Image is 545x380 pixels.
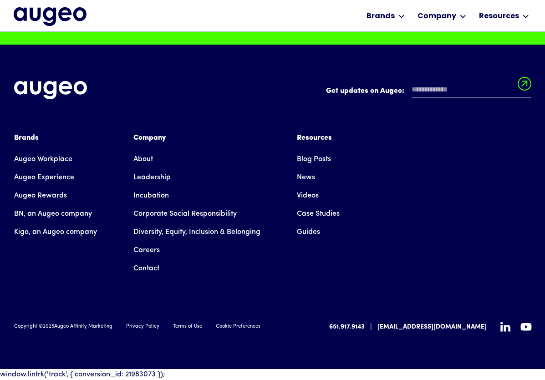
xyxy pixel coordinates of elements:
div: Brands [14,132,97,143]
a: News [297,168,315,187]
label: Get updates on Augeo: [326,86,404,96]
a: [EMAIL_ADDRESS][DOMAIN_NAME] [377,322,487,332]
a: 651.917.9143 [329,322,365,332]
a: BN, an Augeo company [14,205,92,223]
div: Company [418,11,456,22]
a: Corporate Social Responsibility [133,205,237,223]
a: Cookie Preferences [216,323,260,331]
a: Guides [297,223,320,241]
form: Email Form [326,81,531,103]
input: Submit [518,77,531,96]
div: Brands [367,11,395,22]
a: Blog Posts [297,150,331,168]
img: Augeo's full logo in midnight blue. [14,7,87,25]
a: Augeo Rewards [14,187,67,205]
div: Resources [479,11,519,22]
a: Videos [297,187,319,205]
a: Careers [133,241,160,259]
a: Augeo Workplace [14,150,72,168]
a: Terms of Use [173,323,202,331]
div: Resources [297,132,340,143]
a: Case Studies [297,205,340,223]
a: About [133,150,153,168]
div: Company [133,132,260,143]
a: Incubation [133,187,169,205]
a: Diversity, Equity, Inclusion & Belonging [133,223,260,241]
div: Copyright © Augeo Affinity Marketing [14,323,112,331]
img: Augeo's full logo in white. [14,81,87,100]
a: Kigo, an Augeo company [14,223,97,241]
a: home [14,7,87,25]
a: Privacy Policy [126,323,159,331]
a: Leadership [133,168,171,187]
span: 2025 [43,324,54,329]
a: Augeo Experience [14,168,74,187]
a: Contact [133,259,159,278]
div: | [370,322,372,333]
